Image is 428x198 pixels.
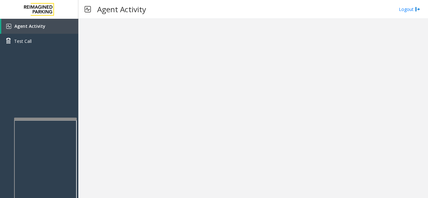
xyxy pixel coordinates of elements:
h3: Agent Activity [94,2,149,17]
a: Logout [399,6,420,13]
img: 'icon' [6,24,11,29]
span: Test Call [14,38,32,44]
img: logout [415,6,420,13]
span: Agent Activity [14,23,45,29]
a: Agent Activity [1,19,78,34]
img: pageIcon [85,2,91,17]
